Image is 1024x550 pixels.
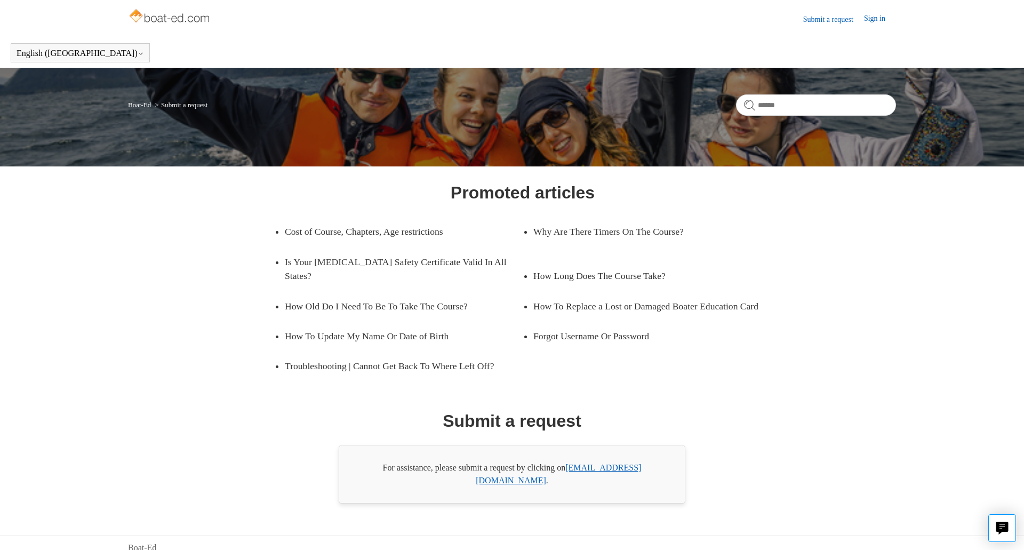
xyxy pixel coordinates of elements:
[533,321,755,351] a: Forgot Username Or Password
[533,261,755,291] a: How Long Does The Course Take?
[803,14,864,25] a: Submit a request
[736,94,896,116] input: Search
[285,217,507,246] a: Cost of Course, Chapters, Age restrictions
[285,247,523,291] a: Is Your [MEDICAL_DATA] Safety Certificate Valid In All States?
[153,101,208,109] li: Submit a request
[128,101,153,109] li: Boat-Ed
[451,180,595,205] h1: Promoted articles
[443,408,581,434] h1: Submit a request
[533,291,771,321] a: How To Replace a Lost or Damaged Boater Education Card
[128,6,213,28] img: Boat-Ed Help Center home page
[533,217,755,246] a: Why Are There Timers On The Course?
[17,49,144,58] button: English ([GEOGRAPHIC_DATA])
[285,351,523,381] a: Troubleshooting | Cannot Get Back To Where Left Off?
[864,13,896,26] a: Sign in
[128,101,151,109] a: Boat-Ed
[988,514,1016,542] button: Live chat
[285,321,507,351] a: How To Update My Name Or Date of Birth
[339,445,685,504] div: For assistance, please submit a request by clicking on .
[285,291,507,321] a: How Old Do I Need To Be To Take The Course?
